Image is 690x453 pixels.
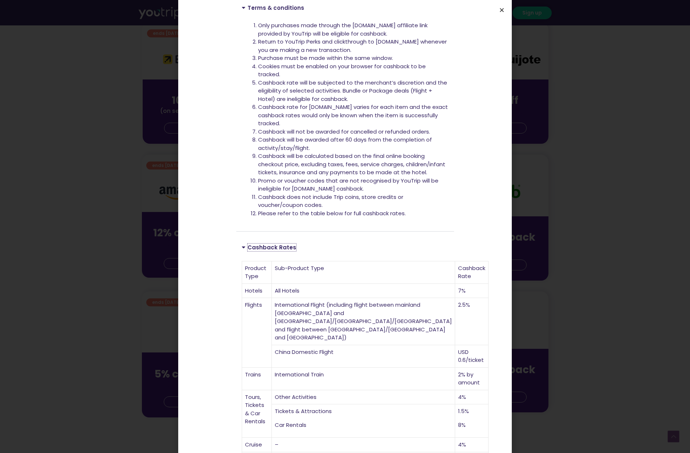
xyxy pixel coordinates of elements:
[242,284,272,298] td: Hotels
[236,16,454,232] div: Terms & conditions
[258,177,449,193] li: Promo or voucher codes that are not recognised by YouTrip will be ineligible for [DOMAIN_NAME] ca...
[242,298,272,368] td: Flights
[272,261,455,284] td: Sub-Product Type
[455,368,489,390] td: 2% by amount
[272,438,455,452] td: –
[455,345,489,368] td: USD 0.6/ticket
[258,136,449,152] li: Cashback will be awarded after 60 days from the completion of activity/stay/flight.
[455,438,489,452] td: 4%
[242,438,272,452] td: Cruise
[458,407,485,416] p: 1.5%
[272,390,455,405] td: Other Activities
[272,284,455,298] td: All Hotels
[242,390,272,438] td: Tours, Tickets & Car Rentals
[258,79,449,103] li: Cashback rate will be subjected to the merchant’s discretion and the eligibility of selected acti...
[272,298,455,345] td: International Flight (including flight between mainland [GEOGRAPHIC_DATA] and [GEOGRAPHIC_DATA]/[...
[275,407,452,416] p: Tickets & Attractions
[455,298,489,345] td: 2.5%
[258,21,449,38] li: Only purchases made through the [DOMAIN_NAME] affiliate link provided by YouTrip will be eligible...
[258,128,449,136] li: Cashback will not be awarded for cancelled or refunded orders.
[258,152,449,177] li: Cashback will be calculated based on the final online booking checkout price, excluding taxes, fe...
[455,261,489,284] td: Cashback Rate
[248,4,304,12] a: Terms & conditions
[455,284,489,298] td: 7%
[242,261,272,284] td: Product Type
[272,368,455,390] td: International Train
[458,421,466,429] span: 8%
[242,368,272,390] td: Trains
[258,38,449,54] li: Return to YouTrip Perks and clickthrough to [DOMAIN_NAME] whenever you are making a new transaction.
[258,62,449,79] li: Cookies must be enabled on your browser for cashback to be tracked.
[499,7,505,13] a: Close
[258,209,449,218] li: Please refer to the table below for full cashback rates.
[258,54,449,62] li: Purchase must be made within the same window.
[258,193,449,209] li: Cashback does not include Trip coins, store credits or voucher/coupon codes.
[236,239,454,256] div: Cashback Rates
[248,244,296,251] a: Cashback Rates
[272,345,455,368] td: China Domestic Flight
[275,421,306,429] span: Car Rentals
[258,103,449,128] li: Cashback rate for [DOMAIN_NAME] varies for each item and the exact cashback rates would only be k...
[455,390,489,405] td: 4%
